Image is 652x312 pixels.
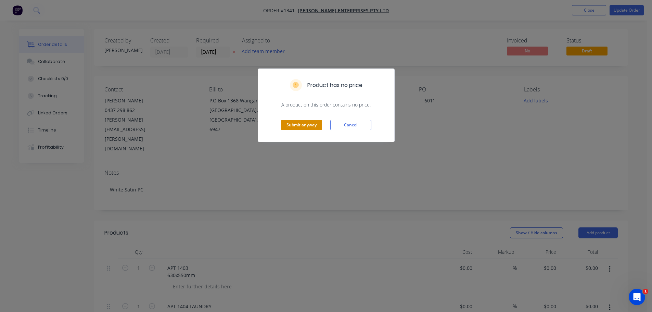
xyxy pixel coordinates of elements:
button: Cancel [330,120,371,130]
span: 1 [643,289,648,294]
h5: Product has no price [307,81,362,89]
span: A product on this order contains no price. [266,101,386,108]
button: Submit anyway [281,120,322,130]
iframe: Intercom live chat [629,289,645,305]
